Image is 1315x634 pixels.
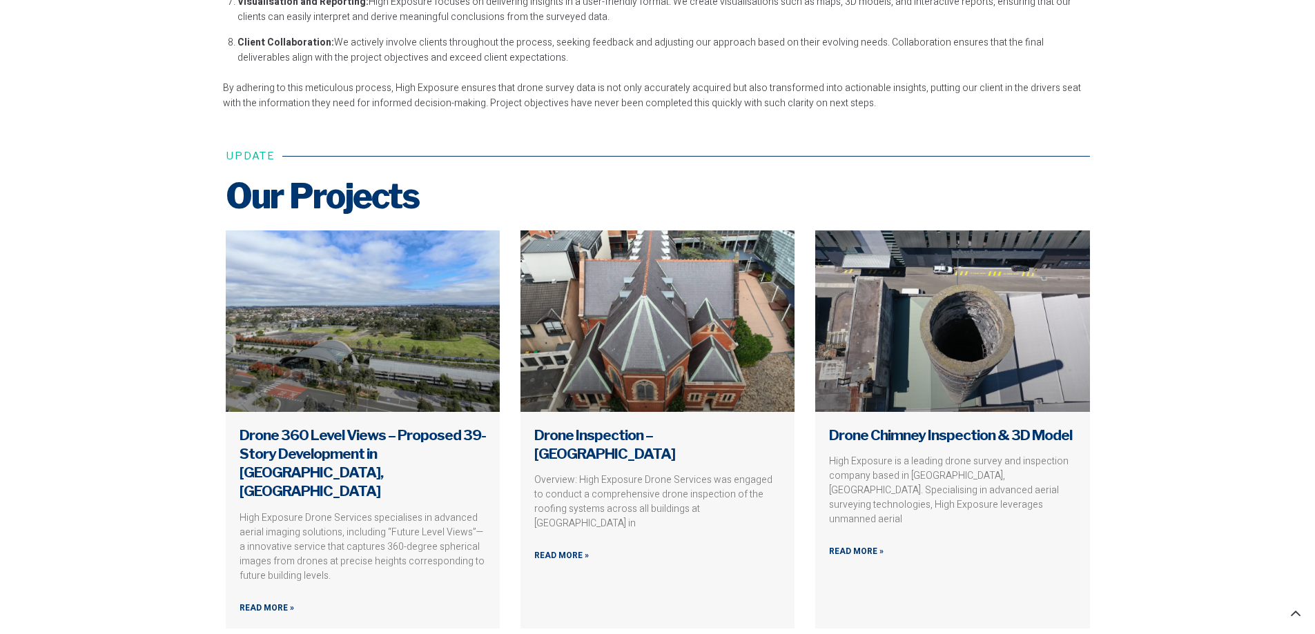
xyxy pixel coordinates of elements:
strong: Client Collaboration: [237,35,334,50]
a: Drone Inspection – [GEOGRAPHIC_DATA] [534,426,675,462]
a: Read more about Drone Chimney Inspection & 3D Model [829,545,884,558]
p: We actively involve clients throughout the process, seeking feedback and adjusting our approach b... [237,35,1093,66]
a: Drone Chimney Inspection & 3D Model [829,426,1072,444]
a: Read more about Drone 360 Level Views – Proposed 39-Story Development in Bella Vista, Western Sydney [240,602,294,615]
h6: Update [226,151,275,161]
p: Overview: High Exposure Drone Services was engaged to conduct a comprehensive drone inspection of... [534,473,781,531]
a: Read more about Drone Inspection – St Vincents College [534,549,589,562]
h2: Our Projects [226,175,1090,217]
a: Drone 360 Level Views – Proposed 39-Story Development in [GEOGRAPHIC_DATA], [GEOGRAPHIC_DATA] [240,426,486,500]
p: High Exposure Drone Services specialises in advanced aerial imaging solutions, including “Future ... [240,511,486,583]
p: By adhering to this meticulous process, High Exposure ensures that drone survey data is not only ... [223,81,1093,112]
p: High Exposure is a leading drone survey and inspection company based in [GEOGRAPHIC_DATA], [GEOGR... [829,454,1075,526]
